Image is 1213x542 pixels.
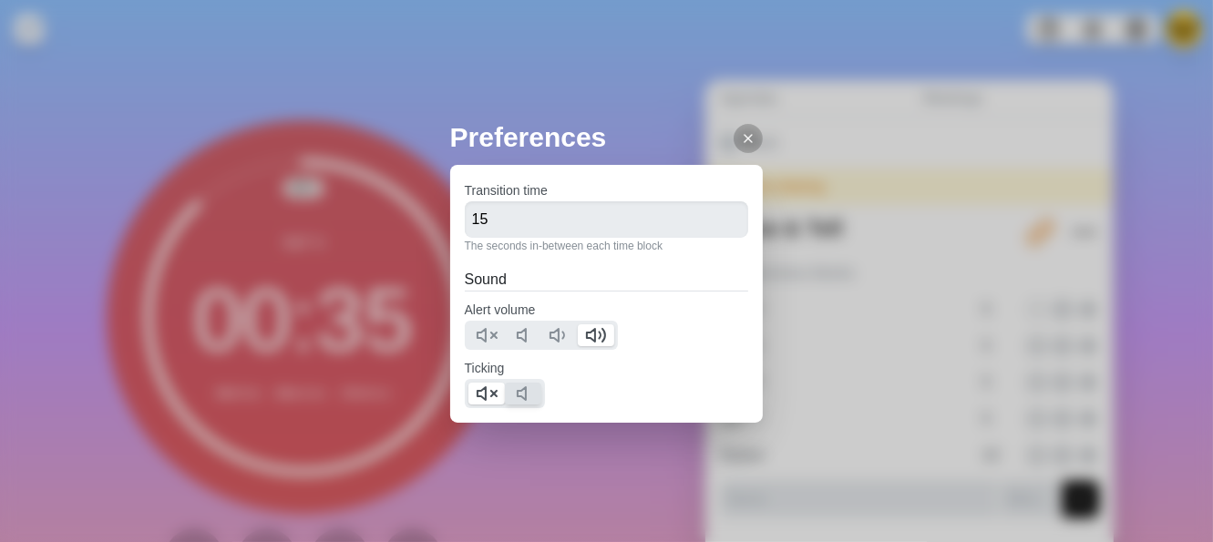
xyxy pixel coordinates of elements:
h2: Sound [465,269,749,291]
label: Transition time [465,183,548,198]
h2: Preferences [450,117,764,158]
label: Ticking [465,361,505,375]
label: Alert volume [465,302,536,317]
p: The seconds in-between each time block [465,238,749,254]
